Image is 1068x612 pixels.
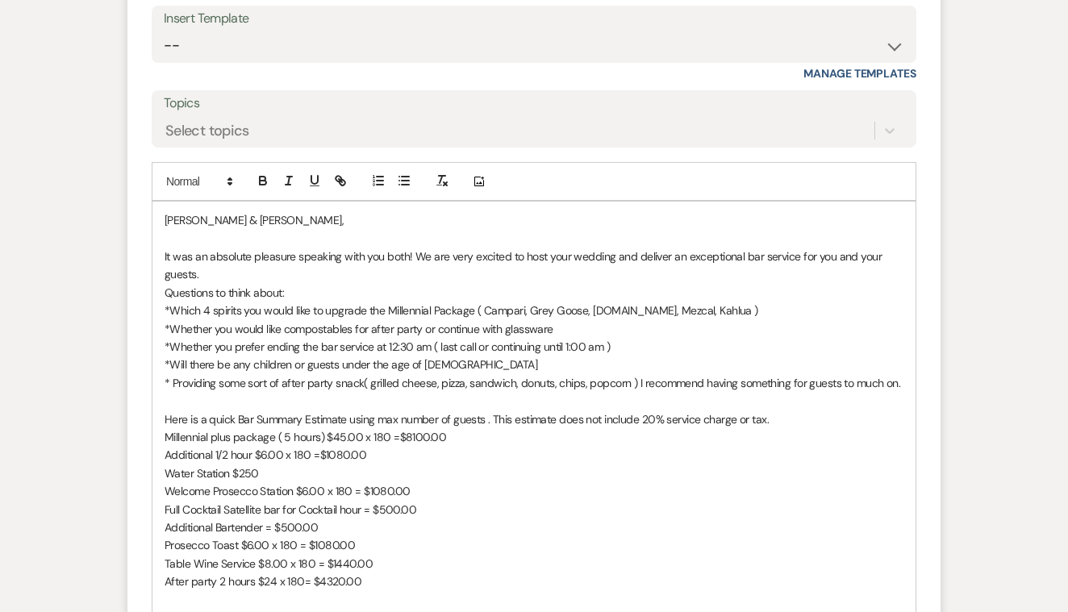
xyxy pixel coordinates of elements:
p: Here is a quick Bar Summary Estimate using max number of guests . This estimate does not include ... [165,410,903,428]
p: Full Cocktail Satellite bar for Cocktail hour = $500.00 [165,501,903,518]
p: Questions to think about: [165,284,903,302]
p: Water Station $250 [165,464,903,482]
p: Additional Bartender = $500.00 [165,518,903,536]
a: Manage Templates [803,66,916,81]
label: Topics [164,92,904,115]
p: Prosecco Toast $6.00 x 180 = $1080.00 [165,536,903,554]
p: [PERSON_NAME] & [PERSON_NAME], [165,211,903,229]
div: Select topics [165,120,249,142]
p: After party 2 hours $24 x 180= $4320.00 [165,572,903,590]
p: *Whether you prefer ending the bar service at 12:30 am ( last call or continuing until 1:00 am ) [165,338,903,356]
div: Insert Template [164,7,904,31]
p: It was an absolute pleasure speaking with you both! We are very excited to host your wedding and ... [165,248,903,284]
p: Table Wine Service $8.00 x 180 = $1440.00 [165,555,903,572]
p: Millennial plus package ( 5 hours) $45.00 x 180 =$8100.00 [165,428,903,446]
p: *Which 4 spirits you would like to upgrade the Millennial Package ( Campari, Grey Goose, [DOMAIN_... [165,302,903,319]
p: * Providing some sort of after party snack( grilled cheese, pizza, sandwich, donuts, chips, popco... [165,374,903,392]
p: *Whether you would like compostables for after party or continue with glassware [165,320,903,338]
p: Welcome Prosecco Station $6.00 x 180 = $1080.00 [165,482,903,500]
p: Additional 1/2 hour $6.00 x 180 =$1080.00 [165,446,903,464]
p: *Will there be any children or guests under the age of [DEMOGRAPHIC_DATA] [165,356,903,373]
